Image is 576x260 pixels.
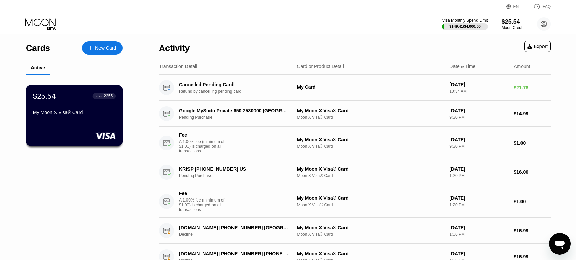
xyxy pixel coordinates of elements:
[449,166,508,172] div: [DATE]
[179,232,298,237] div: Decline
[179,132,226,138] div: Fee
[159,185,551,218] div: FeeA 1.00% fee (minimum of $1.00) is charged on all transactionsMy Moon X Visa® CardMoon X Visa® ...
[449,232,508,237] div: 1:06 PM
[449,108,508,113] div: [DATE]
[449,225,508,230] div: [DATE]
[514,254,551,259] div: $16.99
[33,110,116,115] div: My Moon X Visa® Card
[527,44,548,49] div: Export
[179,108,290,113] div: Google MySudo Private 650-2530000 [GEOGRAPHIC_DATA]
[449,195,508,201] div: [DATE]
[297,195,444,201] div: My Moon X Visa® Card
[449,24,481,28] div: $149.41 / $4,000.00
[524,41,551,52] div: Export
[514,228,551,233] div: $16.99
[179,191,226,196] div: Fee
[159,127,551,159] div: FeeA 1.00% fee (minimum of $1.00) is charged on all transactionsMy Moon X Visa® CardMoon X Visa® ...
[297,64,344,69] div: Card or Product Detail
[179,198,230,212] div: A 1.00% fee (minimum of $1.00) is charged on all transactions
[514,111,551,116] div: $14.99
[449,64,475,69] div: Date & Time
[297,166,444,172] div: My Moon X Visa® Card
[514,199,551,204] div: $1.00
[297,144,444,149] div: Moon X Visa® Card
[179,115,298,120] div: Pending Purchase
[449,173,508,178] div: 1:20 PM
[542,4,551,9] div: FAQ
[297,251,444,256] div: My Moon X Visa® Card
[159,75,551,101] div: Cancelled Pending CardRefund by cancelling pending cardMy Card[DATE]10:34 AM$21.78
[514,140,551,146] div: $1.00
[179,225,290,230] div: [DOMAIN_NAME] [PHONE_NUMBER] [GEOGRAPHIC_DATA][PERSON_NAME] [GEOGRAPHIC_DATA]
[297,115,444,120] div: Moon X Visa® Card
[95,45,116,51] div: New Card
[506,3,527,10] div: EN
[297,225,444,230] div: My Moon X Visa® Card
[179,89,298,94] div: Refund by cancelling pending card
[159,101,551,127] div: Google MySudo Private 650-2530000 [GEOGRAPHIC_DATA]Pending PurchaseMy Moon X Visa® CardMoon X Vis...
[449,82,508,87] div: [DATE]
[502,25,524,30] div: Moon Credit
[297,84,444,90] div: My Card
[179,139,230,153] div: A 1.00% fee (minimum of $1.00) is charged on all transactions
[513,4,519,9] div: EN
[31,65,45,70] div: Active
[527,3,551,10] div: FAQ
[297,173,444,178] div: Moon X Visa® Card
[449,89,508,94] div: 10:34 AM
[297,137,444,142] div: My Moon X Visa® Card
[179,251,290,256] div: [DOMAIN_NAME] [PHONE_NUMBER] [PHONE_NUMBER] US
[514,85,551,90] div: $21.78
[442,18,488,23] div: Visa Monthly Spend Limit
[449,115,508,120] div: 9:30 PM
[514,64,530,69] div: Amount
[159,159,551,185] div: KRISP [PHONE_NUMBER] USPending PurchaseMy Moon X Visa® CardMoon X Visa® Card[DATE]1:20 PM$16.00
[104,94,113,98] div: 2255
[96,95,103,97] div: ● ● ● ●
[514,169,551,175] div: $16.00
[82,41,123,55] div: New Card
[297,108,444,113] div: My Moon X Visa® Card
[297,203,444,207] div: Moon X Visa® Card
[549,233,571,255] iframe: Button to launch messaging window
[33,92,56,100] div: $25.54
[449,137,508,142] div: [DATE]
[159,43,190,53] div: Activity
[26,85,122,146] div: $25.54● ● ● ●2255My Moon X Visa® Card
[26,43,50,53] div: Cards
[449,144,508,149] div: 9:30 PM
[179,82,290,87] div: Cancelled Pending Card
[297,232,444,237] div: Moon X Visa® Card
[442,18,488,30] div: Visa Monthly Spend Limit$149.41/$4,000.00
[502,18,524,30] div: $25.54Moon Credit
[449,251,508,256] div: [DATE]
[159,64,197,69] div: Transaction Detail
[179,173,298,178] div: Pending Purchase
[502,18,524,25] div: $25.54
[159,218,551,244] div: [DOMAIN_NAME] [PHONE_NUMBER] [GEOGRAPHIC_DATA][PERSON_NAME] [GEOGRAPHIC_DATA]DeclineMy Moon X Vis...
[449,203,508,207] div: 1:20 PM
[179,166,290,172] div: KRISP [PHONE_NUMBER] US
